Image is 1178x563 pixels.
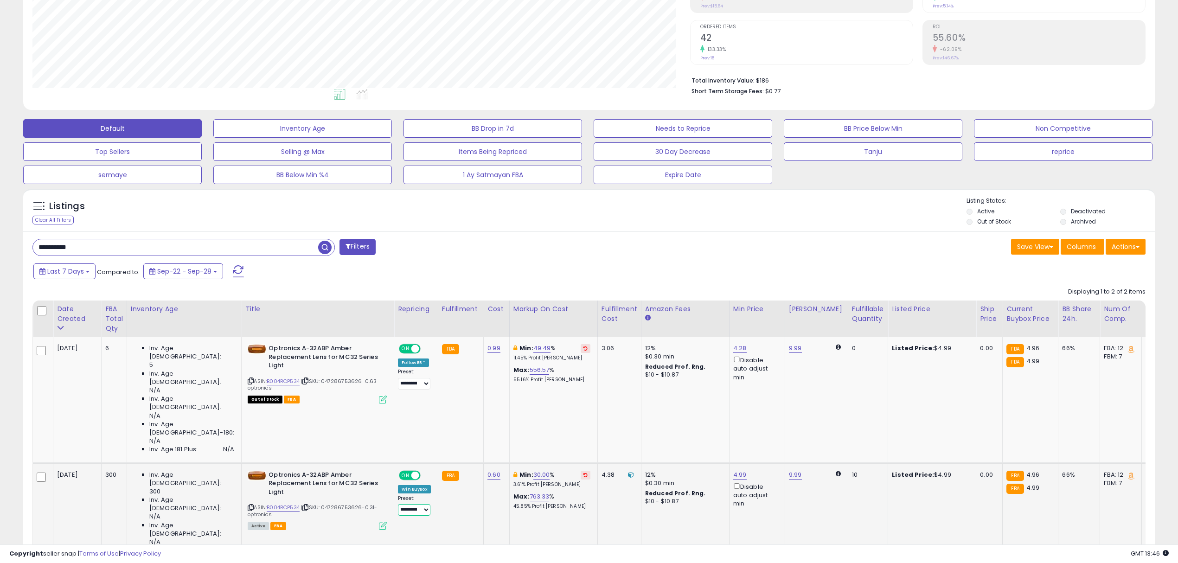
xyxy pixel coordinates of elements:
[248,344,266,354] img: 51YsLZcQW+L._SL40_.jpg
[594,119,772,138] button: Needs to Reprice
[594,166,772,184] button: Expire Date
[442,344,459,354] small: FBA
[157,267,211,276] span: Sep-22 - Sep-28
[1062,344,1093,352] div: 66%
[852,344,881,352] div: 0
[974,142,1152,161] button: reprice
[403,119,582,138] button: BB Drop in 7d
[57,344,94,352] div: [DATE]
[513,304,594,314] div: Markup on Cost
[513,503,590,510] p: 45.85% Profit [PERSON_NAME]
[213,166,392,184] button: BB Below Min %4
[519,344,533,352] b: Min:
[120,549,161,558] a: Privacy Policy
[213,119,392,138] button: Inventory Age
[248,471,387,529] div: ASIN:
[937,46,962,53] small: -62.09%
[1006,344,1024,354] small: FBA
[784,142,962,161] button: Tanju
[700,3,723,9] small: Prev: $15.84
[400,345,411,353] span: ON
[442,471,459,481] small: FBA
[1011,239,1059,255] button: Save View
[645,479,722,487] div: $0.30 min
[533,344,551,353] a: 49.49
[645,314,651,322] small: Amazon Fees.
[1104,304,1138,324] div: Num of Comp.
[789,344,802,353] a: 9.99
[149,445,198,454] span: Inv. Age 181 Plus:
[487,344,500,353] a: 0.99
[23,119,202,138] button: Default
[645,344,722,352] div: 12%
[645,471,722,479] div: 12%
[149,487,160,496] span: 300
[1026,344,1040,352] span: 4.96
[645,352,722,361] div: $0.30 min
[223,445,234,454] span: N/A
[1104,479,1134,487] div: FBM: 7
[149,512,160,521] span: N/A
[284,396,300,403] span: FBA
[519,470,533,479] b: Min:
[513,492,530,501] b: Max:
[248,504,377,518] span: | SKU: 047286753626-0.31-optronics
[9,550,161,558] div: seller snap | |
[131,304,237,314] div: Inventory Age
[105,471,120,479] div: 300
[509,301,597,337] th: The percentage added to the cost of goods (COGS) that forms the calculator for Min & Max prices.
[733,304,781,314] div: Min Price
[704,46,726,53] small: 133.33%
[733,481,778,508] div: Disable auto adjust min
[269,471,381,499] b: Optronics A-32ABP Amber Replacement Lens for MC32 Series Light
[892,344,934,352] b: Listed Price:
[79,549,119,558] a: Terms of Use
[645,363,706,371] b: Reduced Prof. Rng.
[933,25,1145,30] span: ROI
[977,207,994,215] label: Active
[33,263,96,279] button: Last 7 Days
[513,355,590,361] p: 11.45% Profit [PERSON_NAME]
[733,470,747,480] a: 4.99
[1104,344,1134,352] div: FBA: 12
[49,200,85,213] h5: Listings
[933,32,1145,45] h2: 55.60%
[530,492,550,501] a: 763.33
[149,386,160,395] span: N/A
[1006,484,1024,494] small: FBA
[97,268,140,276] span: Compared to:
[269,344,381,372] b: Optronics A-32ABP Amber Replacement Lens for MC32 Series Light
[149,344,234,361] span: Inv. Age [DEMOGRAPHIC_DATA]:
[149,395,234,411] span: Inv. Age [DEMOGRAPHIC_DATA]:
[105,304,123,333] div: FBA Total Qty
[933,55,959,61] small: Prev: 146.67%
[1026,357,1040,365] span: 4.99
[442,304,480,314] div: Fulfillment
[967,197,1155,205] p: Listing States:
[789,470,802,480] a: 9.99
[419,471,434,479] span: OFF
[419,345,434,353] span: OFF
[149,538,160,546] span: N/A
[645,304,725,314] div: Amazon Fees
[892,471,969,479] div: $4.99
[23,142,202,161] button: Top Sellers
[533,470,550,480] a: 30.00
[245,304,390,314] div: Title
[784,119,962,138] button: BB Price Below Min
[398,495,431,516] div: Preset:
[645,489,706,497] b: Reduced Prof. Rng.
[513,481,590,488] p: 3.61% Profit [PERSON_NAME]
[1131,549,1169,558] span: 2025-10-6 13:46 GMT
[513,344,590,361] div: %
[149,496,234,512] span: Inv. Age [DEMOGRAPHIC_DATA]:
[267,504,300,512] a: B004RCP534
[1061,239,1104,255] button: Columns
[852,304,884,324] div: Fulfillable Quantity
[645,371,722,379] div: $10 - $10.87
[852,471,881,479] div: 10
[700,25,913,30] span: Ordered Items
[339,239,376,255] button: Filters
[980,304,999,324] div: Ship Price
[398,369,431,390] div: Preset:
